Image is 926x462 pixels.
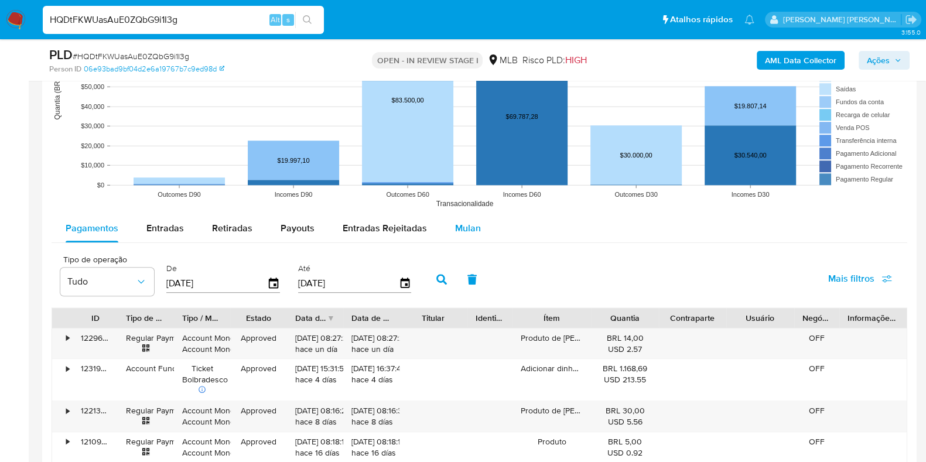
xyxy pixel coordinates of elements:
b: PLD [49,45,73,64]
span: HIGH [565,53,586,67]
b: AML Data Collector [765,51,836,70]
span: Atalhos rápidos [670,13,733,26]
a: Notificações [744,15,754,25]
span: Risco PLD: [522,54,586,67]
input: Pesquise usuários ou casos... [43,12,324,28]
button: Ações [859,51,910,70]
p: OPEN - IN REVIEW STAGE I [372,52,483,69]
div: MLB [487,54,517,67]
a: 06e93bad9bf04d2e6a19767b7c9ed98d [84,64,224,74]
span: Alt [271,14,280,25]
a: Sair [905,13,917,26]
span: Ações [867,51,890,70]
button: AML Data Collector [757,51,845,70]
span: 3.155.0 [901,28,920,37]
span: # HQDtFKWUasAuE0ZQbG9i1I3g [73,50,189,62]
button: search-icon [295,12,319,28]
b: Person ID [49,64,81,74]
p: danilo.toledo@mercadolivre.com [783,14,901,25]
span: s [286,14,290,25]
